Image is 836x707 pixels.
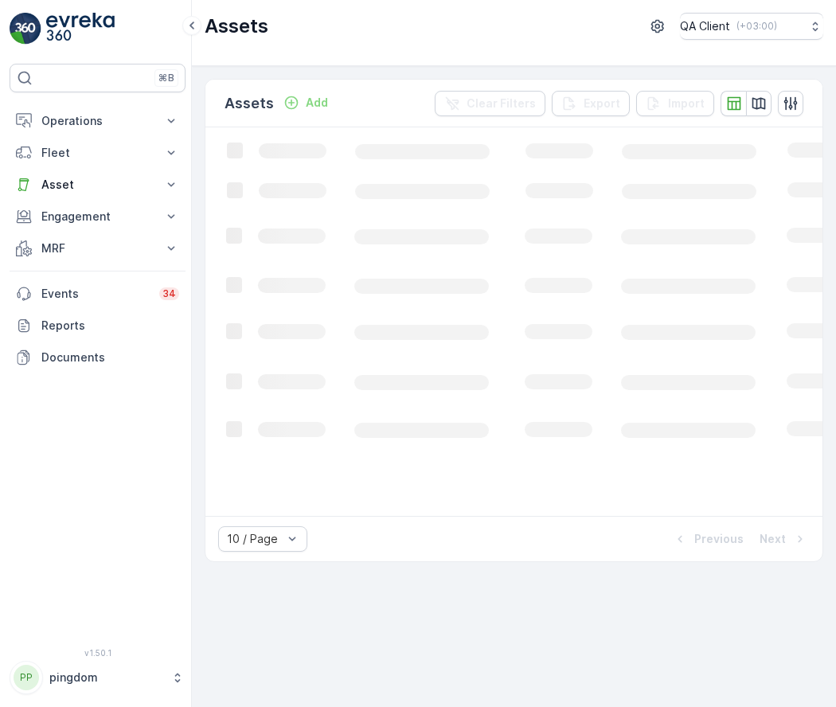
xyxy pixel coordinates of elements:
[277,93,334,112] button: Add
[10,169,186,201] button: Asset
[467,96,536,111] p: Clear Filters
[10,648,186,658] span: v 1.50.1
[41,209,154,225] p: Engagement
[10,661,186,694] button: PPpingdom
[41,145,154,161] p: Fleet
[10,232,186,264] button: MRF
[552,91,630,116] button: Export
[10,105,186,137] button: Operations
[10,137,186,169] button: Fleet
[162,287,176,300] p: 34
[694,531,744,547] p: Previous
[205,14,268,39] p: Assets
[14,665,39,690] div: PP
[225,92,274,115] p: Assets
[41,318,179,334] p: Reports
[760,531,786,547] p: Next
[49,670,163,686] p: pingdom
[10,13,41,45] img: logo
[46,13,115,45] img: logo_light-DOdMpM7g.png
[10,278,186,310] a: Events34
[758,529,810,549] button: Next
[41,286,150,302] p: Events
[435,91,545,116] button: Clear Filters
[41,240,154,256] p: MRF
[41,350,179,365] p: Documents
[306,95,328,111] p: Add
[680,18,730,34] p: QA Client
[680,13,823,40] button: QA Client(+03:00)
[736,20,777,33] p: ( +03:00 )
[636,91,714,116] button: Import
[41,113,154,129] p: Operations
[668,96,705,111] p: Import
[41,177,154,193] p: Asset
[158,72,174,84] p: ⌘B
[10,342,186,373] a: Documents
[10,201,186,232] button: Engagement
[670,529,745,549] button: Previous
[10,310,186,342] a: Reports
[584,96,620,111] p: Export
